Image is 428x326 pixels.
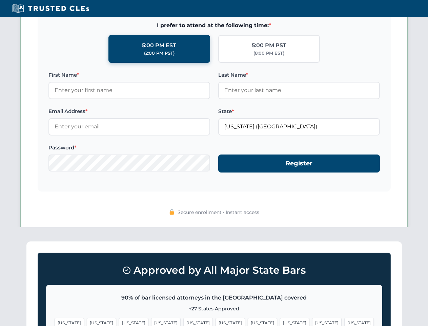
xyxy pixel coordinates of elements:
[218,118,380,135] input: Florida (FL)
[55,293,374,302] p: 90% of bar licensed attorneys in the [GEOGRAPHIC_DATA] covered
[48,107,210,115] label: Email Address
[253,50,284,57] div: (8:00 PM EST)
[178,209,259,216] span: Secure enrollment • Instant access
[46,261,382,279] h3: Approved by All Major State Bars
[218,82,380,99] input: Enter your last name
[48,71,210,79] label: First Name
[142,41,176,50] div: 5:00 PM EST
[169,209,175,215] img: 🔒
[48,118,210,135] input: Enter your email
[218,107,380,115] label: State
[252,41,286,50] div: 5:00 PM PST
[218,155,380,173] button: Register
[10,3,91,14] img: Trusted CLEs
[48,21,380,30] span: I prefer to attend at the following time:
[48,82,210,99] input: Enter your first name
[144,50,175,57] div: (2:00 PM PST)
[48,144,210,152] label: Password
[218,71,380,79] label: Last Name
[55,305,374,312] p: +27 States Approved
